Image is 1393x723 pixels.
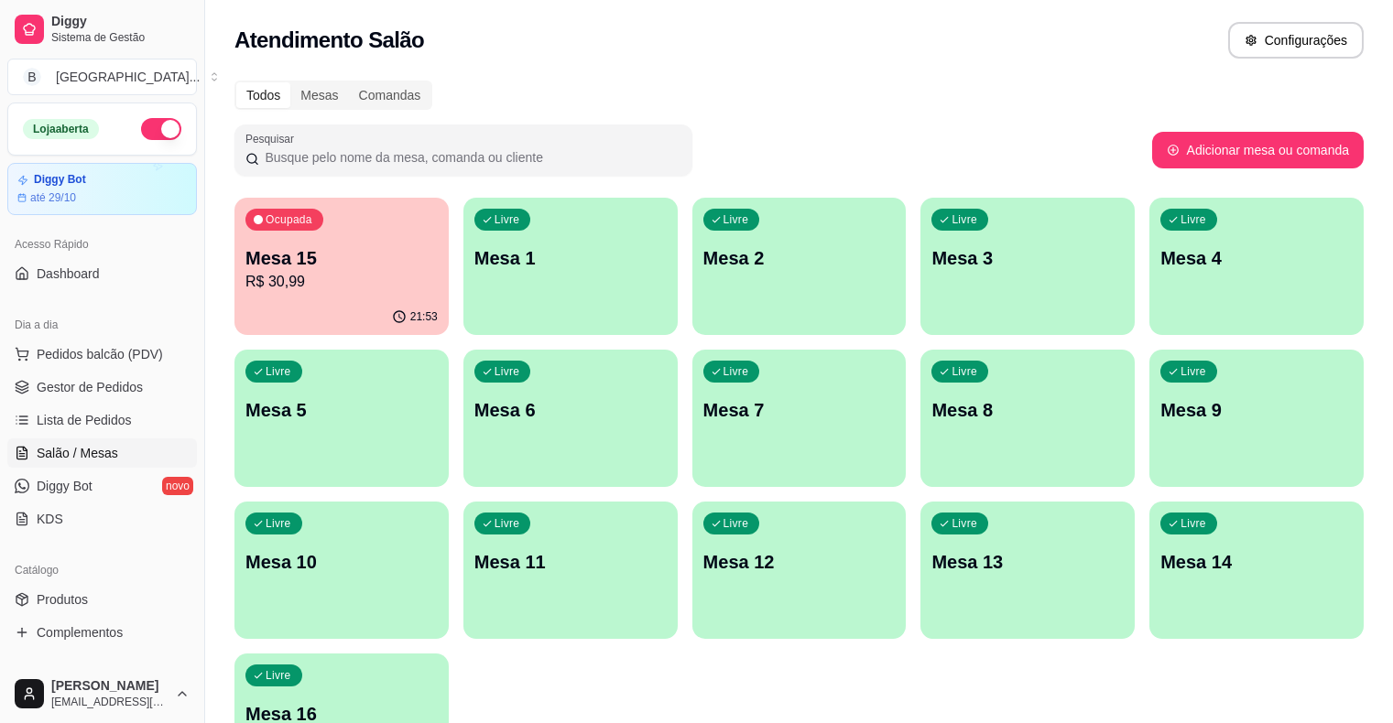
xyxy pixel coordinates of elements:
[463,198,678,335] button: LivreMesa 1
[1181,212,1206,227] p: Livre
[724,212,749,227] p: Livre
[245,245,438,271] p: Mesa 15
[37,510,63,528] span: KDS
[703,245,896,271] p: Mesa 2
[7,618,197,647] a: Complementos
[495,212,520,227] p: Livre
[37,444,118,462] span: Salão / Mesas
[410,309,438,324] p: 21:53
[37,477,93,495] span: Diggy Bot
[463,502,678,639] button: LivreMesa 11
[692,502,907,639] button: LivreMesa 12
[920,198,1135,335] button: LivreMesa 3
[51,678,168,695] span: [PERSON_NAME]
[7,372,197,402] a: Gestor de Pedidos
[51,14,190,30] span: Diggy
[920,350,1135,487] button: LivreMesa 8
[234,350,449,487] button: LivreMesa 5
[931,397,1124,423] p: Mesa 8
[952,212,977,227] p: Livre
[495,516,520,531] p: Livre
[7,405,197,435] a: Lista de Pedidos
[290,82,348,108] div: Mesas
[7,163,197,215] a: Diggy Botaté 29/10
[7,556,197,585] div: Catálogo
[1228,22,1364,59] button: Configurações
[51,30,190,45] span: Sistema de Gestão
[1181,364,1206,379] p: Livre
[1149,350,1364,487] button: LivreMesa 9
[23,119,99,139] div: Loja aberta
[724,516,749,531] p: Livre
[234,26,424,55] h2: Atendimento Salão
[234,502,449,639] button: LivreMesa 10
[7,230,197,259] div: Acesso Rápido
[952,516,977,531] p: Livre
[37,590,88,609] span: Produtos
[37,623,123,642] span: Complementos
[7,59,197,95] button: Select a team
[7,471,197,501] a: Diggy Botnovo
[266,364,291,379] p: Livre
[7,310,197,340] div: Dia a dia
[692,350,907,487] button: LivreMesa 7
[259,148,681,167] input: Pesquisar
[266,212,312,227] p: Ocupada
[692,198,907,335] button: LivreMesa 2
[34,173,86,187] article: Diggy Bot
[474,549,667,575] p: Mesa 11
[1160,549,1353,575] p: Mesa 14
[37,378,143,396] span: Gestor de Pedidos
[931,245,1124,271] p: Mesa 3
[703,397,896,423] p: Mesa 7
[234,198,449,335] button: OcupadaMesa 15R$ 30,9921:53
[30,190,76,205] article: até 29/10
[495,364,520,379] p: Livre
[1160,245,1353,271] p: Mesa 4
[245,131,300,146] label: Pesquisar
[7,7,197,51] a: DiggySistema de Gestão
[724,364,749,379] p: Livre
[245,271,438,293] p: R$ 30,99
[266,516,291,531] p: Livre
[7,340,197,369] button: Pedidos balcão (PDV)
[1152,132,1364,168] button: Adicionar mesa ou comanda
[7,504,197,534] a: KDS
[37,264,100,283] span: Dashboard
[1149,198,1364,335] button: LivreMesa 4
[703,549,896,575] p: Mesa 12
[7,438,197,468] a: Salão / Mesas
[474,245,667,271] p: Mesa 1
[7,672,197,716] button: [PERSON_NAME][EMAIL_ADDRESS][DOMAIN_NAME]
[51,695,168,709] span: [EMAIL_ADDRESS][DOMAIN_NAME]
[1181,516,1206,531] p: Livre
[7,585,197,614] a: Produtos
[1160,397,1353,423] p: Mesa 9
[245,397,438,423] p: Mesa 5
[7,259,197,288] a: Dashboard
[141,118,181,140] button: Alterar Status
[37,345,163,363] span: Pedidos balcão (PDV)
[1149,502,1364,639] button: LivreMesa 14
[245,549,438,575] p: Mesa 10
[952,364,977,379] p: Livre
[266,668,291,683] p: Livre
[349,82,431,108] div: Comandas
[56,68,200,86] div: [GEOGRAPHIC_DATA] ...
[236,82,290,108] div: Todos
[931,549,1124,575] p: Mesa 13
[37,411,132,429] span: Lista de Pedidos
[23,68,41,86] span: B
[474,397,667,423] p: Mesa 6
[920,502,1135,639] button: LivreMesa 13
[463,350,678,487] button: LivreMesa 6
